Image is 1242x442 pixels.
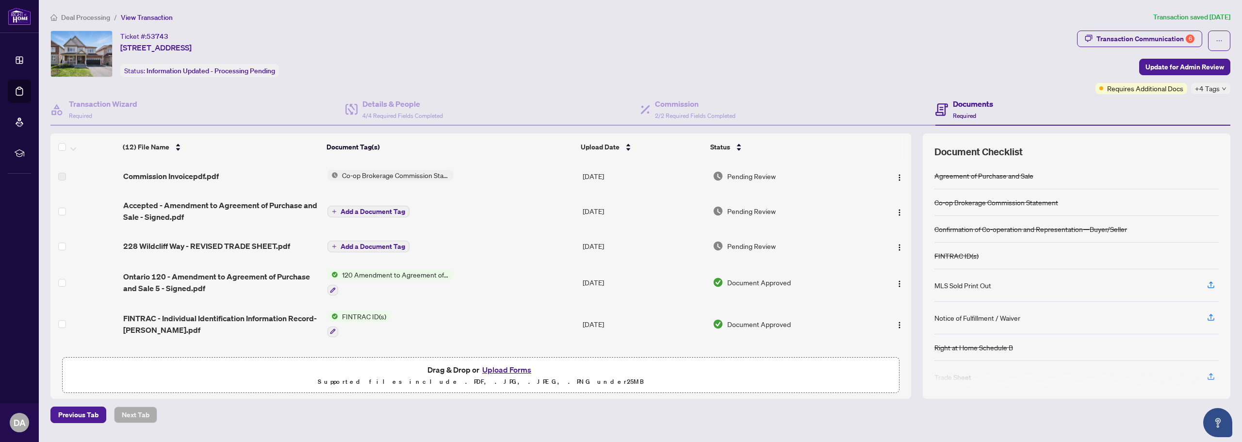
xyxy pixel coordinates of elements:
img: Logo [896,209,903,216]
button: Add a Document Tag [327,240,409,253]
span: Drag & Drop or [427,363,534,376]
button: Add a Document Tag [327,206,409,217]
div: 6 [1186,34,1194,43]
span: Pending Review [727,171,776,181]
img: Document Status [713,171,723,181]
th: Upload Date [577,133,706,161]
span: Update for Admin Review [1145,59,1224,75]
td: [DATE] [579,303,709,345]
span: FINTRAC - Individual Identification Information Record- [PERSON_NAME].pdf [123,312,320,336]
img: Document Status [713,319,723,329]
td: [DATE] [579,262,709,303]
div: Agreement of Purchase and Sale [934,170,1033,181]
span: Drag & Drop orUpload FormsSupported files include .PDF, .JPG, .JPEG, .PNG under25MB [63,358,899,393]
span: +4 Tags [1195,83,1220,94]
span: 53743 [147,32,168,41]
button: Status IconCo-op Brokerage Commission Statement [327,170,453,180]
span: Required [69,112,92,119]
p: Supported files include .PDF, .JPG, .JPEG, .PNG under 25 MB [68,376,893,388]
th: (12) File Name [119,133,323,161]
span: FINTRAC ID(s) [338,311,390,322]
img: Document Status [713,277,723,288]
td: [DATE] [579,230,709,262]
img: Logo [896,174,903,181]
h4: Transaction Wizard [69,98,137,110]
span: 228 Wildcliff Way - REVISED TRADE SHEET.pdf [123,240,290,252]
button: Logo [892,316,907,332]
button: Add a Document Tag [327,241,409,252]
img: logo [8,7,31,25]
span: Document Approved [727,319,791,329]
img: Logo [896,280,903,288]
button: Logo [892,203,907,219]
span: Commission Invoicepdf.pdf [123,170,219,182]
th: Status [706,133,864,161]
span: Previous Tab [58,407,98,423]
div: FINTRAC ID(s) [934,250,979,261]
button: Status Icon120 Amendment to Agreement of Purchase and Sale [327,269,453,295]
span: (12) File Name [123,142,169,152]
span: Pending Review [727,206,776,216]
img: Document Status [713,241,723,251]
span: 2/2 Required Fields Completed [655,112,735,119]
img: Logo [896,321,903,329]
span: DA [14,416,26,429]
div: Co-op Brokerage Commission Statement [934,197,1058,208]
div: Transaction Communication [1096,31,1194,47]
span: Co-op Brokerage Commission Statement [338,170,453,180]
span: plus [332,244,337,249]
td: [DATE] [579,192,709,230]
span: Document Approved [727,277,791,288]
div: Right at Home Schedule B [934,342,1013,353]
button: Update for Admin Review [1139,59,1230,75]
span: Status [710,142,730,152]
span: Information Updated - Processing Pending [147,66,275,75]
img: Status Icon [327,311,338,322]
h4: Documents [953,98,993,110]
span: Requires Additional Docs [1107,83,1183,94]
span: Add a Document Tag [341,208,405,215]
span: Document Checklist [934,145,1023,159]
button: Next Tab [114,407,157,423]
span: [STREET_ADDRESS] [120,42,192,53]
h4: Commission [655,98,735,110]
button: Upload Forms [479,363,534,376]
span: Upload Date [581,142,620,152]
div: Status: [120,64,279,77]
span: ellipsis [1216,37,1223,44]
li: / [114,12,117,23]
div: Ticket #: [120,31,168,42]
div: Confirmation of Co-operation and Representation—Buyer/Seller [934,224,1127,234]
span: Deal Processing [61,13,110,22]
div: MLS Sold Print Out [934,280,991,291]
img: Logo [896,244,903,251]
button: Add a Document Tag [327,205,409,218]
span: Accepted - Amendment to Agreement of Purchase and Sale - Signed.pdf [123,199,320,223]
span: down [1222,86,1226,91]
span: home [50,14,57,21]
span: Add a Document Tag [341,243,405,250]
button: Transaction Communication6 [1077,31,1202,47]
td: [DATE] [579,161,709,192]
td: [DATE] [579,345,709,387]
button: Logo [892,238,907,254]
div: Notice of Fulfillment / Waiver [934,312,1020,323]
img: Status Icon [327,170,338,180]
span: Required [953,112,976,119]
button: Logo [892,168,907,184]
span: Pending Review [727,241,776,251]
span: Ontario 120 - Amendment to Agreement of Purchase and Sale 5 - Signed.pdf [123,271,320,294]
button: Previous Tab [50,407,106,423]
span: plus [332,209,337,214]
th: Document Tag(s) [323,133,577,161]
article: Transaction saved [DATE] [1153,12,1230,23]
span: View Transaction [121,13,173,22]
button: Logo [892,275,907,290]
button: Open asap [1203,408,1232,437]
img: Status Icon [327,269,338,280]
h4: Details & People [362,98,443,110]
button: Status IconFINTRAC ID(s) [327,311,390,337]
img: Document Status [713,206,723,216]
img: IMG-X12314749_1.jpg [51,31,112,77]
span: 120 Amendment to Agreement of Purchase and Sale [338,269,453,280]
